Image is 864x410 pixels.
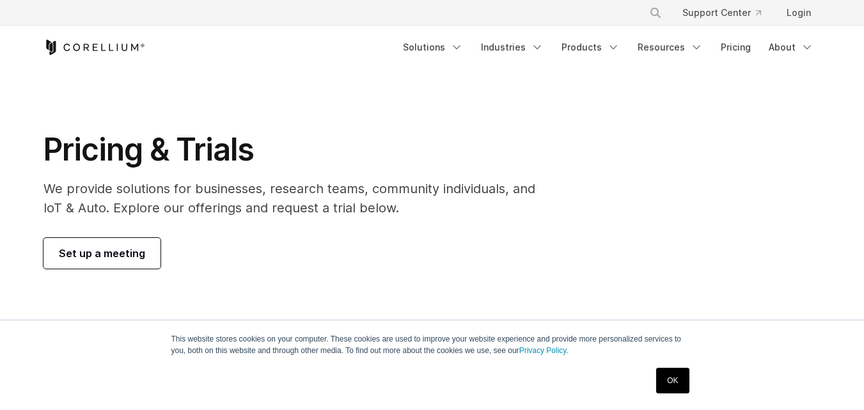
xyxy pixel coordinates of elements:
[634,1,821,24] div: Navigation Menu
[43,179,553,217] p: We provide solutions for businesses, research teams, community individuals, and IoT & Auto. Explo...
[554,36,627,59] a: Products
[630,36,711,59] a: Resources
[672,1,771,24] a: Support Center
[171,333,693,356] p: This website stores cookies on your computer. These cookies are used to improve your website expe...
[395,36,471,59] a: Solutions
[43,40,145,55] a: Corellium Home
[761,36,821,59] a: About
[43,130,553,169] h1: Pricing & Trials
[644,1,667,24] button: Search
[713,36,758,59] a: Pricing
[656,368,689,393] a: OK
[776,1,821,24] a: Login
[395,36,821,59] div: Navigation Menu
[473,36,551,59] a: Industries
[59,246,145,261] span: Set up a meeting
[519,346,569,355] a: Privacy Policy.
[43,238,161,269] a: Set up a meeting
